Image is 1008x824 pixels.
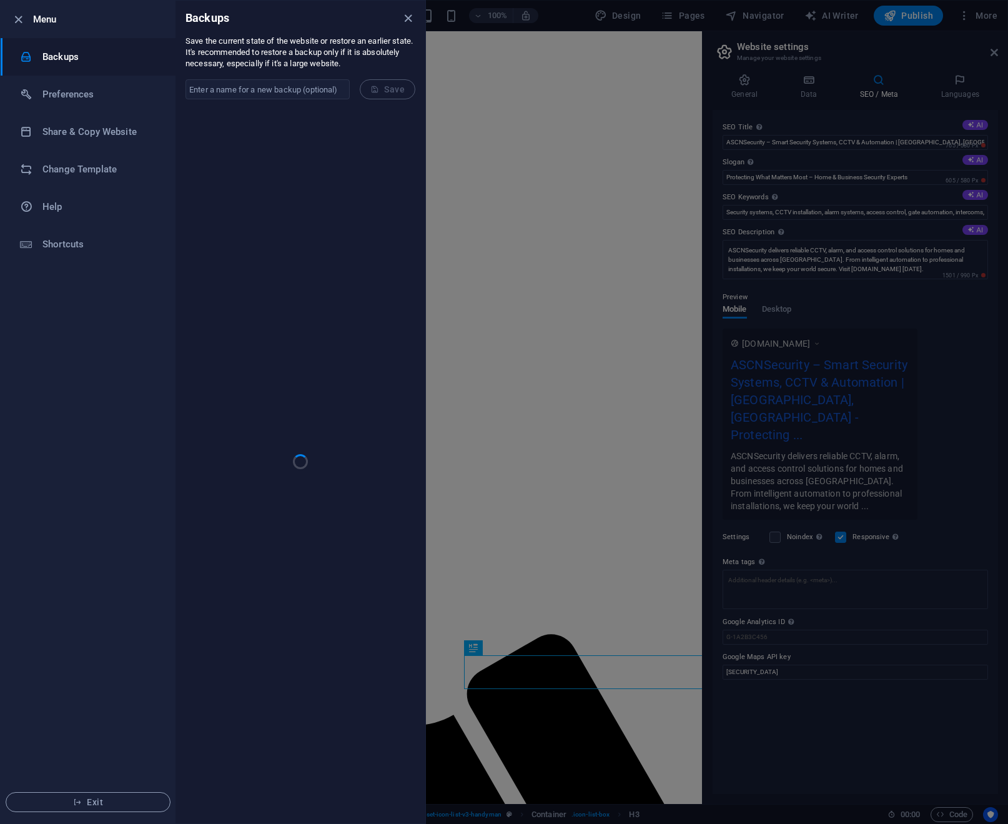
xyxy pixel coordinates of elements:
h6: Menu [33,12,166,27]
a: Help [1,188,175,226]
button: close [400,11,415,26]
h6: Backups [185,11,229,26]
input: Enter a name for a new backup (optional) [185,79,350,99]
h6: Share & Copy Website [42,124,158,139]
h6: Help [42,199,158,214]
a: Skip to main content [5,5,88,16]
h6: Preferences [42,87,158,102]
span: Exit [16,797,160,807]
h6: Shortcuts [42,237,158,252]
p: Save the current state of the website or restore an earlier state. It's recommended to restore a ... [185,36,415,69]
button: Exit [6,792,170,812]
h6: Change Template [42,162,158,177]
h6: Backups [42,49,158,64]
